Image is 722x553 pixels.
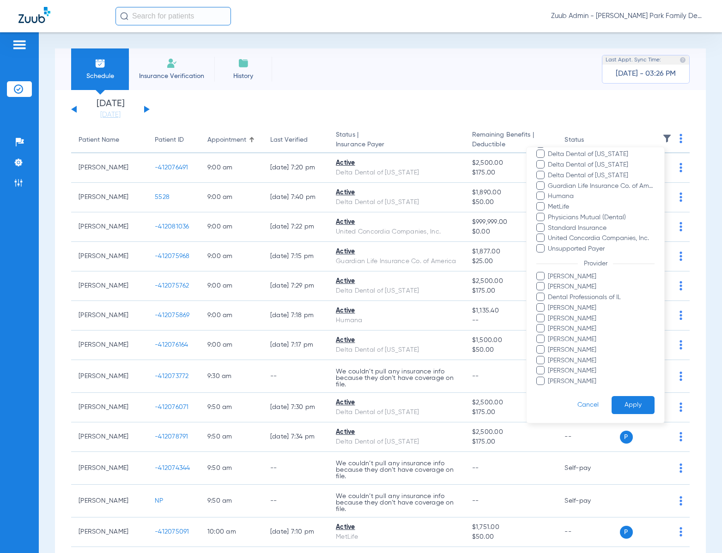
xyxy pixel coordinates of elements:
[547,213,655,222] span: Physicians Mutual (Dental)
[547,324,655,334] span: [PERSON_NAME]
[612,396,655,414] button: Apply
[547,181,655,191] span: Guardian Life Insurance Co. of America
[547,335,655,344] span: [PERSON_NAME]
[578,260,613,267] span: Provider
[547,244,655,254] span: Unsupported Payer
[564,396,612,414] button: Cancel
[547,313,655,323] span: [PERSON_NAME]
[547,192,655,201] span: Humana
[547,139,655,149] span: CIGNA
[547,345,655,355] span: [PERSON_NAME]
[547,366,655,376] span: [PERSON_NAME]
[547,202,655,212] span: MetLife
[547,150,655,159] span: Delta Dental of [US_STATE]
[547,271,655,281] span: [PERSON_NAME]
[547,234,655,243] span: United Concordia Companies, Inc.
[547,355,655,365] span: [PERSON_NAME]
[547,303,655,313] span: [PERSON_NAME]
[547,293,655,302] span: Dental Professionals of IL
[547,282,655,292] span: [PERSON_NAME]
[547,377,655,386] span: [PERSON_NAME]
[547,223,655,233] span: Standard Insurance
[547,171,655,180] span: Delta Dental of [US_STATE]
[547,160,655,170] span: Delta Dental of [US_STATE]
